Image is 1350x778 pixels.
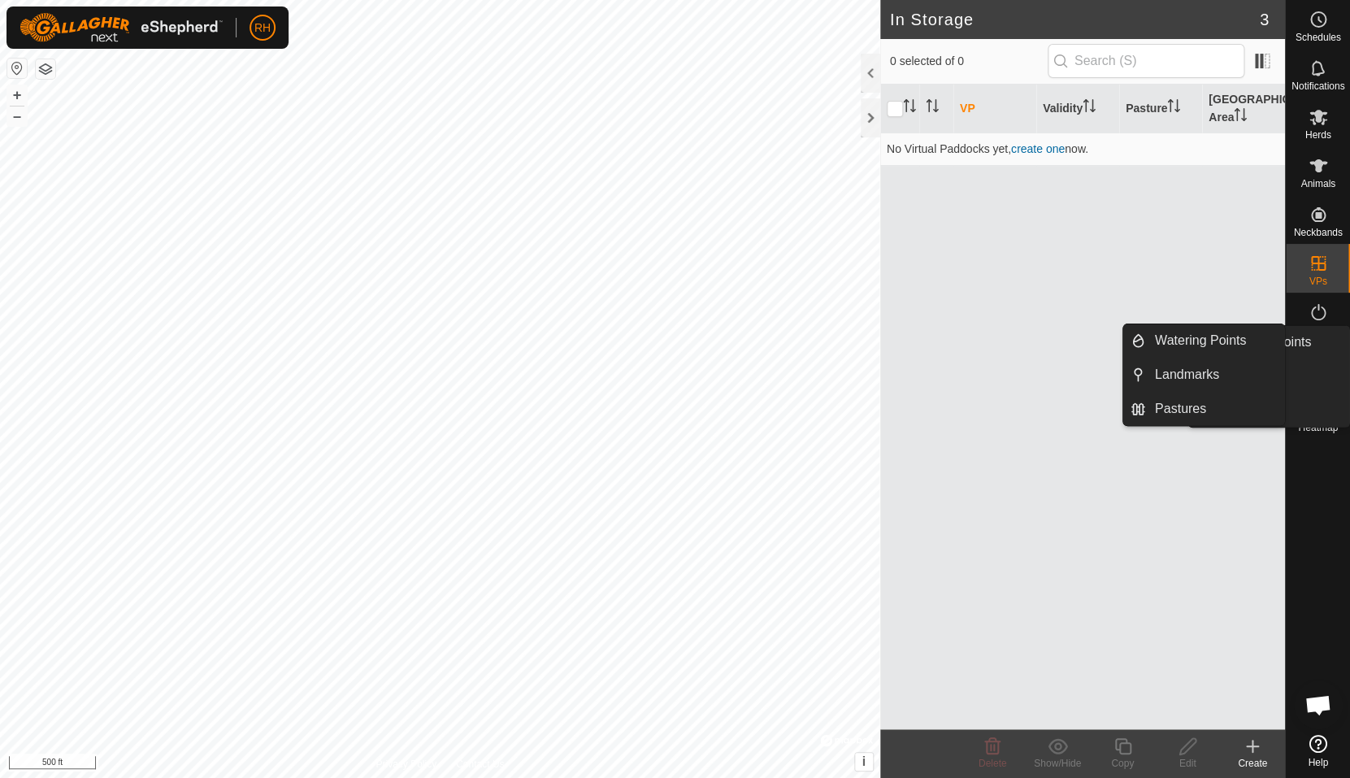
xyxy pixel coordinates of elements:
div: Copy [1090,756,1155,771]
p-sorticon: Activate to sort [1234,111,1247,124]
span: Pastures [1155,399,1206,419]
span: Help [1308,758,1328,767]
span: Animals [1300,179,1335,189]
h2: In Storage [890,10,1260,29]
a: Privacy Policy [375,757,436,771]
p-sorticon: Activate to sort [1167,102,1180,115]
p-sorticon: Activate to sort [1083,102,1096,115]
div: Show/Hide [1025,756,1090,771]
span: i [862,754,865,768]
a: Contact Us [456,757,504,771]
button: i [855,753,873,771]
span: Neckbands [1293,228,1342,237]
li: Watering Points [1123,324,1285,357]
input: Search (S) [1048,44,1244,78]
span: Watering Points [1155,331,1246,350]
span: Delete [979,758,1007,769]
th: Validity [1036,85,1119,133]
button: – [7,106,27,126]
span: Landmarks [1155,365,1219,385]
span: RH [254,20,271,37]
span: Schedules [1295,33,1340,42]
a: Help [1286,728,1350,774]
a: Watering Points [1145,324,1284,357]
p-sorticon: Activate to sort [926,102,939,115]
button: Reset Map [7,59,27,78]
div: Create [1220,756,1285,771]
a: Pastures [1145,393,1284,425]
span: Notifications [1291,81,1344,91]
th: [GEOGRAPHIC_DATA] Area [1202,85,1285,133]
span: Herds [1304,130,1330,140]
button: Map Layers [36,59,55,79]
th: VP [953,85,1036,133]
span: Heatmap [1298,423,1338,432]
div: Edit [1155,756,1220,771]
span: 3 [1260,7,1269,32]
li: Landmarks [1123,359,1285,391]
button: + [7,85,27,105]
span: 0 selected of 0 [890,53,1048,70]
div: Open chat [1294,680,1343,729]
img: Gallagher Logo [20,13,223,42]
a: Landmarks [1145,359,1284,391]
td: No Virtual Paddocks yet, now. [880,133,1285,165]
li: Pastures [1123,393,1285,425]
a: create one [1011,142,1065,155]
th: Pasture [1119,85,1202,133]
span: VPs [1309,276,1326,286]
p-sorticon: Activate to sort [903,102,916,115]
